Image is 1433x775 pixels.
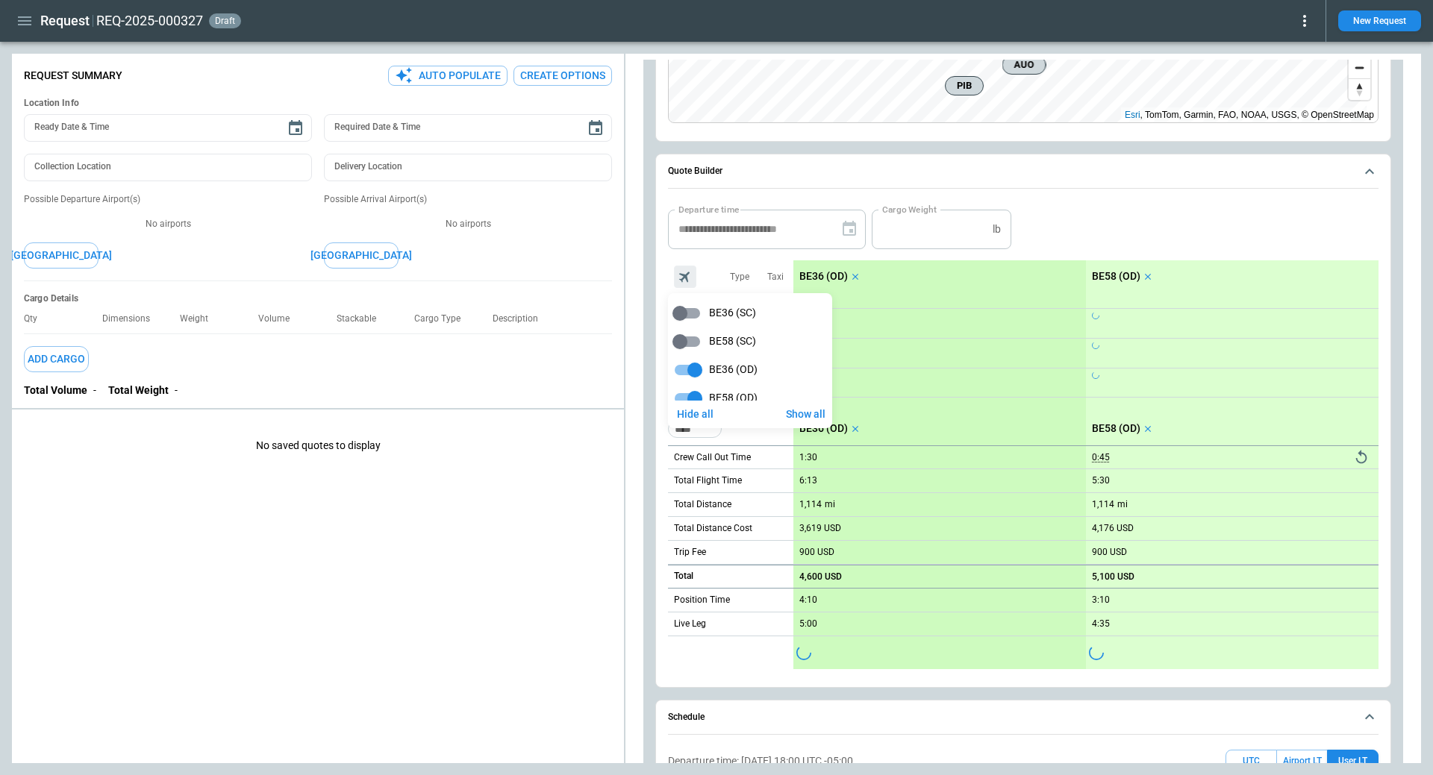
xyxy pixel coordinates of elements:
button: Hide all [671,404,719,425]
span: BE58 (SC) [709,335,756,348]
span: BE36 (OD) [709,363,758,376]
span: BE58 (OD) [709,392,758,404]
div: scrollable content [668,293,832,418]
span: BE36 (SC) [709,307,756,319]
button: Show all [781,404,829,425]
